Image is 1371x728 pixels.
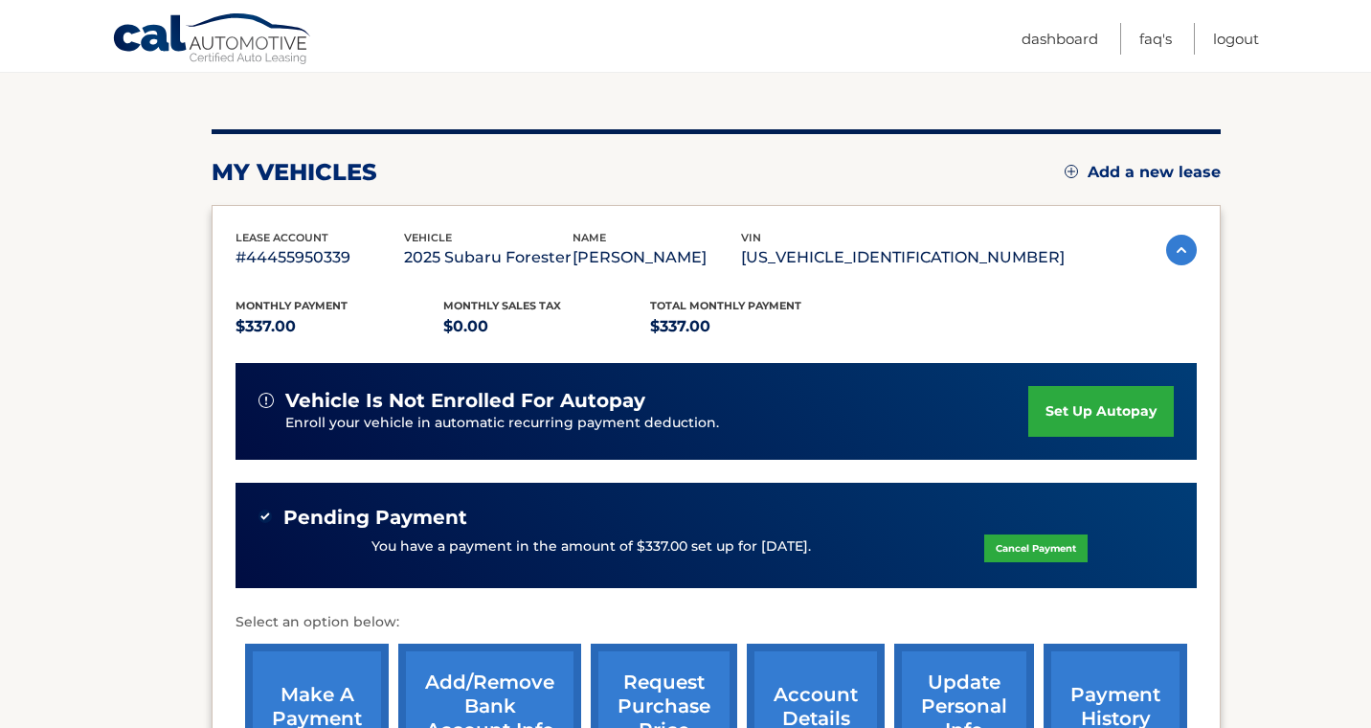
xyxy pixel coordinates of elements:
[285,413,1028,434] p: Enroll your vehicle in automatic recurring payment deduction.
[443,313,651,340] p: $0.00
[212,158,377,187] h2: my vehicles
[258,393,274,408] img: alert-white.svg
[443,299,561,312] span: Monthly sales Tax
[258,510,272,523] img: check-green.svg
[1166,235,1197,265] img: accordion-active.svg
[650,299,801,312] span: Total Monthly Payment
[404,231,452,244] span: vehicle
[236,611,1197,634] p: Select an option below:
[1065,165,1078,178] img: add.svg
[236,313,443,340] p: $337.00
[236,244,404,271] p: #44455950339
[112,12,313,68] a: Cal Automotive
[236,299,348,312] span: Monthly Payment
[1139,23,1172,55] a: FAQ's
[283,506,467,530] span: Pending Payment
[285,389,645,413] span: vehicle is not enrolled for autopay
[1065,163,1221,182] a: Add a new lease
[984,535,1088,562] a: Cancel Payment
[741,244,1065,271] p: [US_VEHICLE_IDENTIFICATION_NUMBER]
[371,536,811,557] p: You have a payment in the amount of $337.00 set up for [DATE].
[1022,23,1098,55] a: Dashboard
[404,244,573,271] p: 2025 Subaru Forester
[573,244,741,271] p: [PERSON_NAME]
[1213,23,1259,55] a: Logout
[1028,386,1174,437] a: set up autopay
[236,231,328,244] span: lease account
[573,231,606,244] span: name
[650,313,858,340] p: $337.00
[741,231,761,244] span: vin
